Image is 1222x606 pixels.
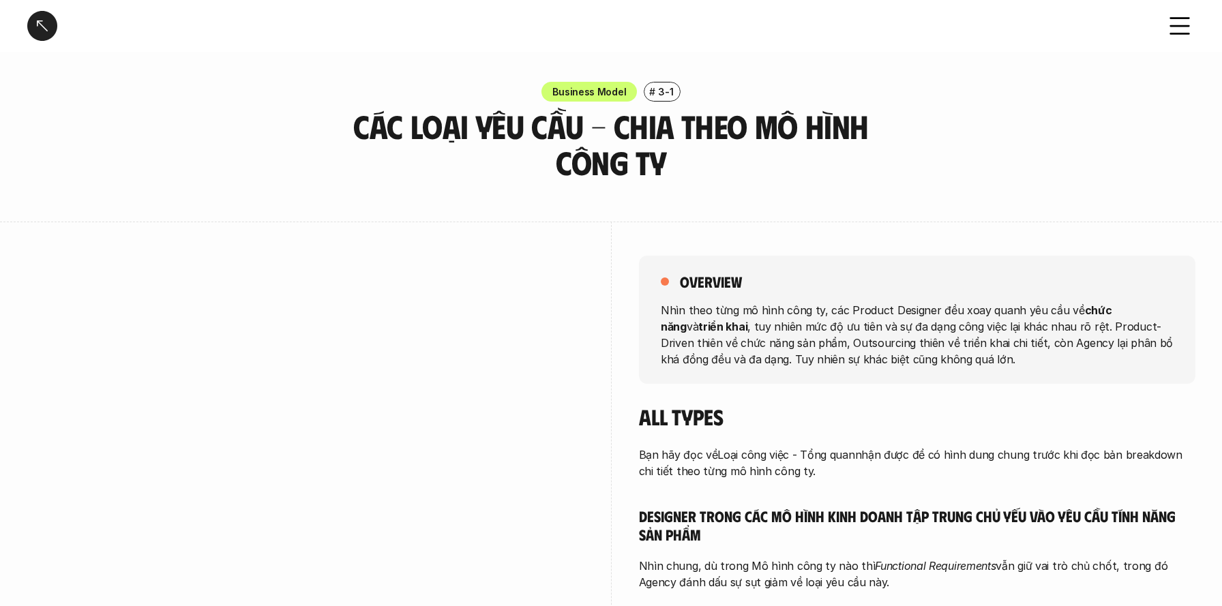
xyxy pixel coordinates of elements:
h6: # [649,87,655,97]
strong: triển khai [698,319,747,333]
p: Nhìn theo từng mô hình công ty, các Product Designer đều xoay quanh yêu cầu về và , tuy nhiên mức... [661,301,1174,367]
em: Functional Requirements [875,559,996,573]
h5: overview [680,272,742,291]
h5: Designer trong các mô hình kinh doanh tập trung chủ yếu vào yêu cầu tính năng sản phẩm [639,506,1195,544]
strong: chức năng [661,303,1114,333]
h4: All Types [639,404,1195,429]
p: Bạn hãy đọc về nhận được để có hình dung chung trước khi đọc bản breakdown chi tiết theo từng mô ... [639,446,1195,479]
a: Loại công việc - Tổng quan [717,448,854,461]
p: 3-1 [658,85,673,99]
p: Nhìn chung, dù trong Mô hình công ty nào thì vẫn giữ vai trò chủ chốt, trong đó Agency đánh dấu s... [639,558,1195,590]
h3: Các loại yêu cầu - Chia theo mô hình công ty [321,108,901,181]
p: Business Model [552,85,626,99]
